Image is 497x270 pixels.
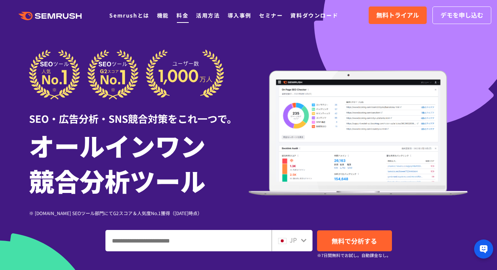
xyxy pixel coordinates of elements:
[290,235,297,244] span: JP
[259,11,283,19] a: セミナー
[228,11,251,19] a: 導入事例
[290,11,338,19] a: 資料ダウンロード
[29,209,249,217] div: ※ [DOMAIN_NAME] SEOツール部門にてG2スコア＆人気度No.1獲得（[DATE]時点）
[440,10,483,20] span: デモを申し込む
[29,100,249,126] div: SEO・広告分析・SNS競合対策をこれ一つで。
[332,236,377,246] span: 無料で分析する
[317,252,391,259] small: ※7日間無料でお試し。自動課金なし。
[157,11,169,19] a: 機能
[29,128,249,198] h1: オールインワン 競合分析ツール
[376,10,419,20] span: 無料トライアル
[106,230,271,251] input: ドメイン、キーワードまたはURLを入力してください
[196,11,220,19] a: 活用方法
[109,11,149,19] a: Semrushとは
[432,6,491,24] a: デモを申し込む
[317,230,392,251] a: 無料で分析する
[176,11,188,19] a: 料金
[369,6,427,24] a: 無料トライアル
